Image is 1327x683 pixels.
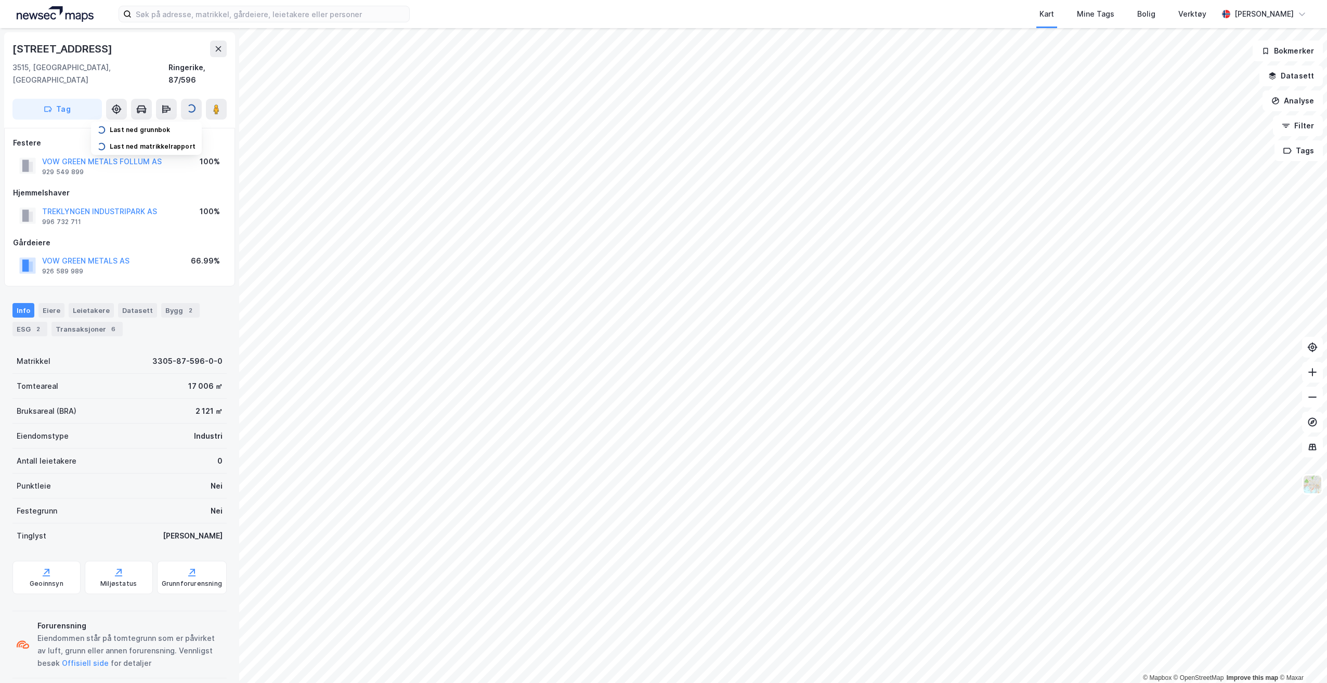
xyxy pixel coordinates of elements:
[13,237,226,249] div: Gårdeiere
[161,303,200,318] div: Bygg
[200,155,220,168] div: 100%
[42,168,84,176] div: 929 549 899
[163,530,223,542] div: [PERSON_NAME]
[1039,8,1054,20] div: Kart
[17,380,58,392] div: Tomteareal
[196,405,223,417] div: 2 121 ㎡
[38,303,64,318] div: Eiere
[17,480,51,492] div: Punktleie
[1178,8,1206,20] div: Verktøy
[1143,674,1172,681] a: Mapbox
[17,430,69,442] div: Eiendomstype
[100,580,137,588] div: Miljøstatus
[110,142,196,151] div: Last ned matrikkelrapport
[194,430,223,442] div: Industri
[1077,8,1114,20] div: Mine Tags
[1275,633,1327,683] div: Kontrollprogram for chat
[188,380,223,392] div: 17 006 ㎡
[191,255,220,267] div: 66.99%
[37,620,223,632] div: Forurensning
[51,322,123,336] div: Transaksjoner
[1253,41,1323,61] button: Bokmerker
[1273,115,1323,136] button: Filter
[12,303,34,318] div: Info
[185,305,196,316] div: 2
[12,61,168,86] div: 3515, [GEOGRAPHIC_DATA], [GEOGRAPHIC_DATA]
[42,267,83,275] div: 926 589 989
[17,6,94,22] img: logo.a4113a55bc3d86da70a041830d287a7e.svg
[168,61,227,86] div: Ringerike, 87/596
[1274,140,1323,161] button: Tags
[13,137,226,149] div: Festere
[132,6,409,22] input: Søk på adresse, matrikkel, gårdeiere, leietakere eller personer
[118,303,157,318] div: Datasett
[1227,674,1278,681] a: Improve this map
[1137,8,1155,20] div: Bolig
[1275,633,1327,683] iframe: Chat Widget
[162,580,222,588] div: Grunnforurensning
[12,41,114,57] div: [STREET_ADDRESS]
[33,324,43,334] div: 2
[37,632,223,669] div: Eiendommen står på tomtegrunn som er påvirket av luft, grunn eller annen forurensning. Vennligst ...
[200,205,220,218] div: 100%
[12,99,102,120] button: Tag
[97,142,106,151] img: spinner.a6d8c91a73a9ac5275cf975e30b51cfb.svg
[42,218,81,226] div: 996 732 711
[13,187,226,199] div: Hjemmelshaver
[217,455,223,467] div: 0
[211,505,223,517] div: Nei
[17,530,46,542] div: Tinglyst
[110,126,170,134] div: Last ned grunnbok
[97,126,106,134] img: spinner.a6d8c91a73a9ac5275cf975e30b51cfb.svg
[108,324,119,334] div: 6
[69,303,114,318] div: Leietakere
[1234,8,1294,20] div: [PERSON_NAME]
[1263,90,1323,111] button: Analyse
[17,405,76,417] div: Bruksareal (BRA)
[17,505,57,517] div: Festegrunn
[30,580,63,588] div: Geoinnsyn
[1259,65,1323,86] button: Datasett
[17,355,50,367] div: Matrikkel
[1174,674,1224,681] a: OpenStreetMap
[17,455,76,467] div: Antall leietakere
[152,355,223,367] div: 3305-87-596-0-0
[1303,475,1322,494] img: Z
[211,480,223,492] div: Nei
[12,322,47,336] div: ESG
